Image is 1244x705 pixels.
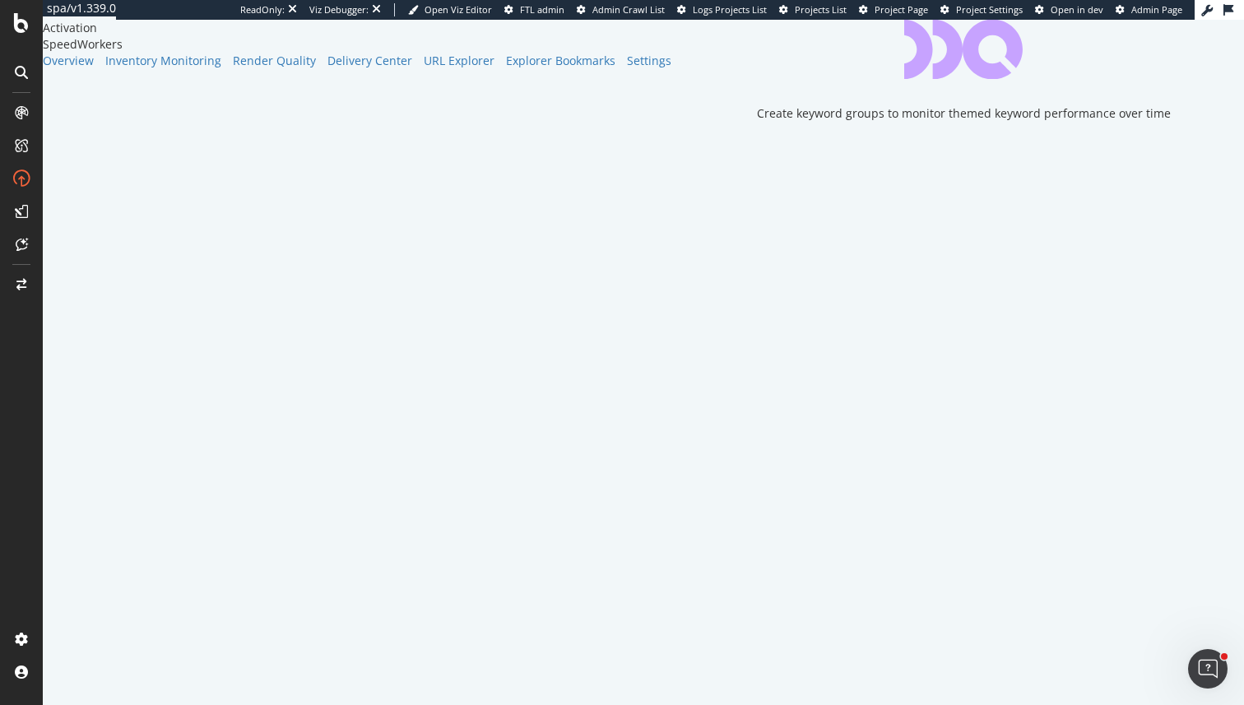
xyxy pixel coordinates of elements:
a: Projects List [779,3,847,16]
a: Render Quality [233,53,316,69]
a: Admin Crawl List [577,3,665,16]
span: Admin Page [1131,3,1182,16]
a: FTL admin [504,3,564,16]
a: Explorer Bookmarks [506,53,615,69]
span: Project Settings [956,3,1023,16]
a: URL Explorer [424,53,494,69]
span: Open Viz Editor [425,3,492,16]
span: Logs Projects List [693,3,767,16]
span: Projects List [795,3,847,16]
div: SpeedWorkers [43,36,683,53]
a: Open Viz Editor [408,3,492,16]
div: animation [904,20,1023,79]
a: Project Settings [940,3,1023,16]
div: ReadOnly: [240,3,285,16]
span: Open in dev [1051,3,1103,16]
a: Overview [43,53,94,69]
span: FTL admin [520,3,564,16]
a: Open in dev [1035,3,1103,16]
iframe: Intercom live chat [1188,649,1228,689]
div: Create keyword groups to monitor themed keyword performance over time [757,105,1171,122]
a: Logs Projects List [677,3,767,16]
a: Inventory Monitoring [105,53,221,69]
div: Viz Debugger: [309,3,369,16]
a: Admin Page [1116,3,1182,16]
div: Activation [43,20,683,36]
span: Project Page [875,3,928,16]
a: Settings [627,53,671,69]
a: Project Page [859,3,928,16]
span: Admin Crawl List [592,3,665,16]
a: Delivery Center [327,53,412,69]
